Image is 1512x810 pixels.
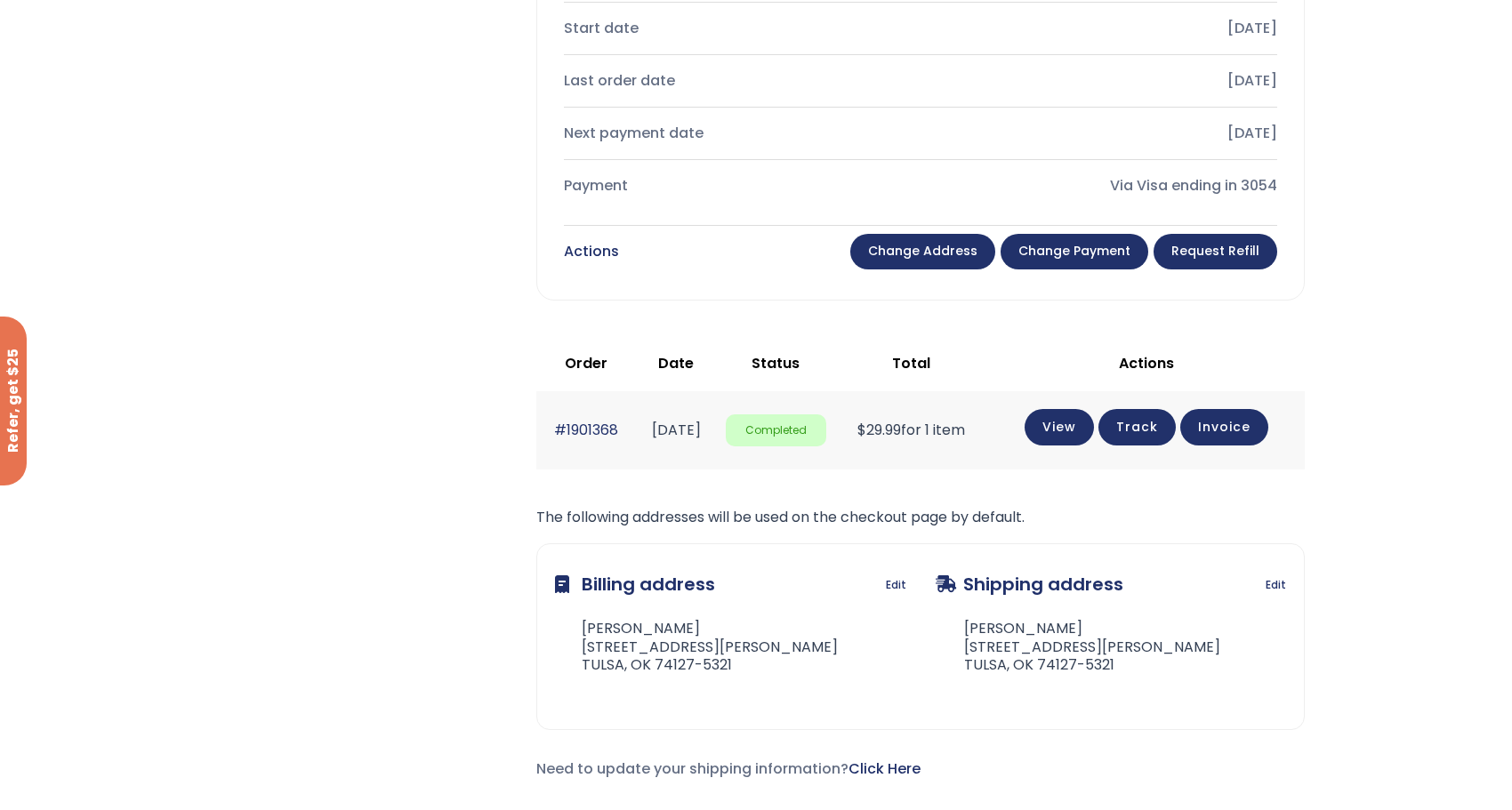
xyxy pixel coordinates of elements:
[935,121,1277,146] div: [DATE]
[752,353,800,373] span: Status
[857,420,866,440] span: $
[1119,353,1174,373] span: Actions
[1025,409,1094,445] a: View
[564,16,906,41] div: Start date
[848,758,921,779] a: Click Here
[850,234,995,269] a: Change address
[658,353,694,373] span: Date
[564,239,619,264] div: Actions
[892,353,930,373] span: Total
[565,353,607,373] span: Order
[555,620,838,675] address: [PERSON_NAME] [STREET_ADDRESS][PERSON_NAME] TULSA, OK 74127-5321
[1098,409,1176,445] a: Track
[936,620,1220,675] address: [PERSON_NAME] [STREET_ADDRESS][PERSON_NAME] TULSA, OK 74127-5321
[652,420,701,440] time: [DATE]
[1266,573,1286,597] a: Edit
[564,121,906,146] div: Next payment date
[935,16,1277,41] div: [DATE]
[935,68,1277,93] div: [DATE]
[936,562,1123,606] h3: Shipping address
[536,758,921,779] span: Need to update your shipping information?
[536,505,1305,530] p: The following addresses will be used on the checkout page by default.
[564,173,906,198] div: Payment
[564,68,906,93] div: Last order date
[554,420,618,440] a: #1901368
[1154,234,1277,269] a: Request Refill
[857,420,901,440] span: 29.99
[835,391,987,469] td: for 1 item
[555,562,715,606] h3: Billing address
[886,573,906,597] a: Edit
[935,173,1277,198] div: Via Visa ending in 3054
[726,414,826,447] span: Completed
[1180,409,1268,445] a: Invoice
[1001,234,1148,269] a: Change payment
